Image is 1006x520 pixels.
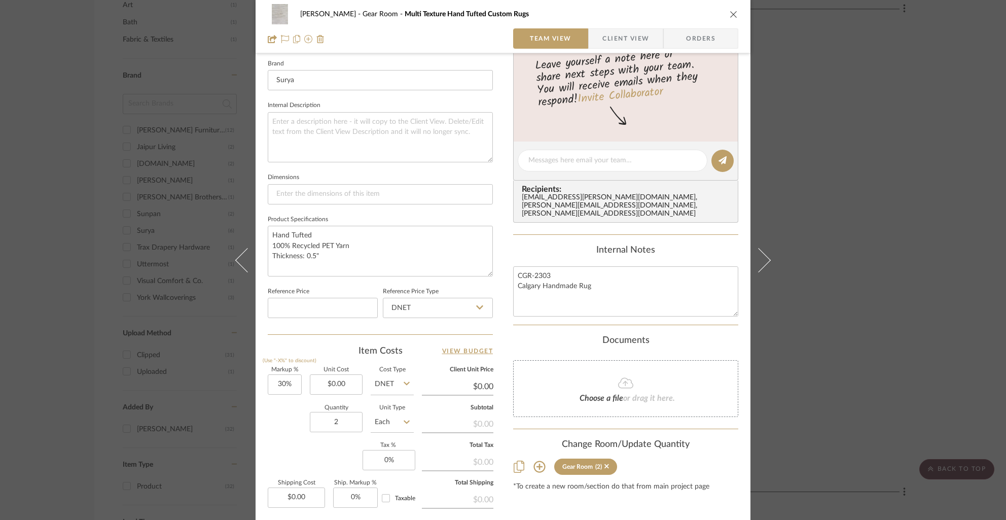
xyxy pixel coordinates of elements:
label: Client Unit Price [422,367,493,372]
span: Team View [530,28,571,49]
input: Enter Brand [268,70,493,90]
span: Multi Texture Hand Tufted Custom Rugs [405,11,529,18]
label: Cost Type [371,367,414,372]
label: Internal Description [268,103,320,108]
label: Reference Price [268,289,309,294]
span: Choose a file [580,394,623,402]
div: Documents [513,335,738,346]
label: Unit Cost [310,367,363,372]
a: View Budget [442,345,493,357]
div: Item Costs [268,345,493,357]
div: Gear Room [562,463,593,470]
label: Brand [268,61,284,66]
label: Unit Type [371,405,414,410]
span: Client View [602,28,649,49]
input: Enter the dimensions of this item [268,184,493,204]
span: [PERSON_NAME] [300,11,363,18]
div: [EMAIL_ADDRESS][PERSON_NAME][DOMAIN_NAME] , [PERSON_NAME][EMAIL_ADDRESS][DOMAIN_NAME] , [PERSON_N... [522,194,734,218]
label: Total Tax [422,443,493,448]
div: (2) [595,463,602,470]
label: Reference Price Type [383,289,439,294]
label: Product Specifications [268,217,328,222]
div: $0.00 [422,414,493,432]
label: Quantity [310,405,363,410]
label: Total Shipping [422,480,493,486]
div: Internal Notes [513,245,738,256]
span: Recipients: [522,185,734,194]
label: Subtotal [422,405,493,410]
button: close [729,10,738,19]
img: Remove from project [316,35,325,43]
label: Tax % [363,443,414,448]
span: Taxable [395,495,415,501]
img: be59e0c5-e6b8-4057-8860-689ce7d6a14a_48x40.jpg [268,4,292,24]
label: Shipping Cost [268,480,325,486]
label: Markup % [268,367,302,372]
div: *To create a new room/section do that from main project page [513,483,738,491]
div: Leave yourself a note here or share next steps with your team. You will receive emails when they ... [512,43,740,111]
span: or drag it here. [623,394,675,402]
div: $0.00 [422,490,493,508]
label: Ship. Markup % [333,480,378,486]
span: Gear Room [363,11,405,18]
span: Orders [675,28,727,49]
a: Invite Collaborator [577,83,664,109]
label: Dimensions [268,175,299,180]
div: Change Room/Update Quantity [513,439,738,450]
div: $0.00 [422,452,493,470]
